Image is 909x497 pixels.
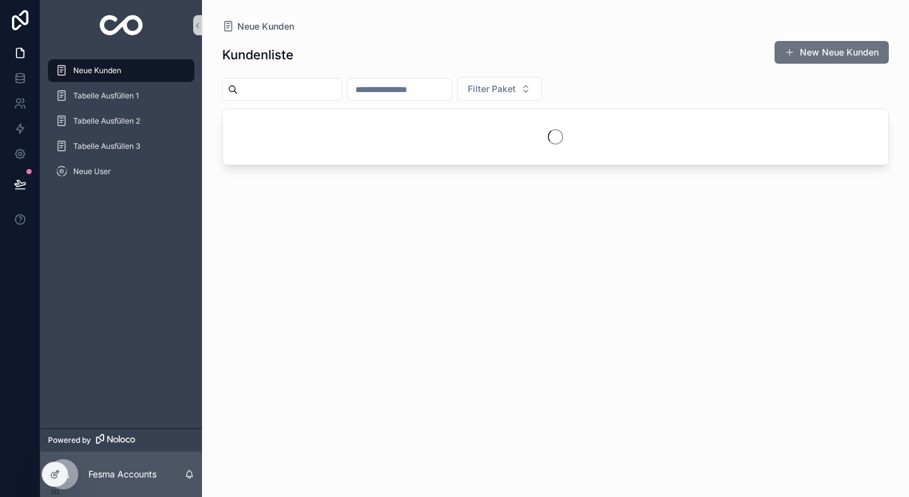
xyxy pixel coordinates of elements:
[48,435,91,445] span: Powered by
[222,20,294,33] a: Neue Kunden
[775,41,889,64] button: New Neue Kunden
[48,85,194,107] a: Tabelle Ausfüllen 1
[468,83,516,95] span: Filter Paket
[40,428,202,452] a: Powered by
[48,59,194,82] a: Neue Kunden
[457,77,542,101] button: Select Button
[73,66,121,76] span: Neue Kunden
[48,160,194,183] a: Neue User
[73,167,111,177] span: Neue User
[222,46,294,64] h1: Kundenliste
[237,20,294,33] span: Neue Kunden
[73,116,140,126] span: Tabelle Ausfüllen 2
[48,110,194,132] a: Tabelle Ausfüllen 2
[100,15,143,35] img: App logo
[48,135,194,158] a: Tabelle Ausfüllen 3
[73,91,139,101] span: Tabelle Ausfüllen 1
[40,50,202,199] div: scrollable content
[73,141,140,151] span: Tabelle Ausfüllen 3
[88,468,157,481] p: Fesma Accounts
